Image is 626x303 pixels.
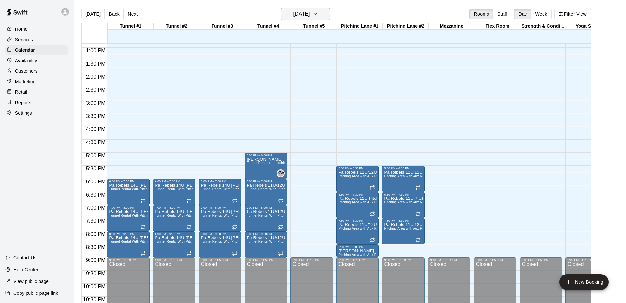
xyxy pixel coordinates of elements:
span: Tunnel Rental With Pitching Machine [109,240,166,243]
span: Recurring event [232,251,237,256]
div: 9:00 PM – 11:59 PM [292,258,331,262]
p: Calendar [15,47,35,53]
span: 1:30 PM [84,61,107,66]
span: Tunnel Rental With Pitching Machine [247,214,304,217]
button: Day [514,9,531,19]
button: Next [123,9,142,19]
div: Tunnel #4 [245,23,291,29]
span: Tunnel Rental With Pitching Machine [247,240,304,243]
div: Strength & Conditioning [520,23,566,29]
div: 8:00 PM – 9:00 PM: Pa Rebels 14U Reynolds Hitting [153,231,195,257]
p: View public page [13,278,49,285]
div: Pitching Lane #1 [337,23,383,29]
span: 5:30 PM [84,166,107,171]
div: Mezzanine [429,23,474,29]
span: Recurring event [278,224,283,230]
div: 7:00 PM – 8:00 PM: Pa Rebels 14U Howe Hitting [199,205,241,231]
span: Tunnel Rental (no pitching machine) [247,161,303,165]
span: 6:30 PM [84,192,107,198]
a: Availability [5,56,68,66]
span: 3:30 PM [84,113,107,119]
div: 8:00 PM – 9:00 PM: Pa Rebels 11U/12U Hitting [245,231,287,257]
span: Recurring event [415,237,421,243]
a: Calendar [5,45,68,55]
span: 10:30 PM [82,297,107,302]
span: 9:00 PM [84,257,107,263]
span: 2:00 PM [84,74,107,80]
p: Retail [15,89,27,95]
div: 5:30 PM – 6:30 PM: Pa Rebels 11U/12U Pitching [382,166,425,192]
div: Kevin Wood [277,169,285,177]
div: Tunnel #3 [199,23,245,29]
a: Reports [5,98,68,107]
div: Customers [5,66,68,76]
span: Tunnel Rental With Pitching Machine [201,240,258,243]
span: Tunnel Rental With Pitching Machine [155,214,212,217]
div: 6:30 PM – 7:30 PM: Pa Rebels 11U Pitching [336,192,379,218]
div: 8:00 PM – 9:00 PM [155,232,193,236]
div: 9:00 PM – 11:59 PM [476,258,514,262]
button: Week [531,9,552,19]
button: Rooms [469,9,493,19]
div: 6:30 PM – 7:30 PM [338,193,377,196]
span: Recurring event [415,185,421,190]
div: 6:00 PM – 7:00 PM [201,180,239,183]
div: 5:30 PM – 6:30 PM: Pa Rebels 11U/12U Pitching [336,166,379,192]
span: Pitching Area with Aux Room [384,200,429,204]
span: Tunnel Rental With Pitching Machine [201,187,258,191]
div: Tunnel #2 [154,23,199,29]
span: Pitching Area with Aux Room [338,200,383,204]
div: Yoga Studio [566,23,612,29]
div: 7:00 PM – 8:00 PM: Pa Rebels 14U Saviski Hitting [107,205,150,231]
div: 7:30 PM – 8:30 PM [338,219,377,222]
div: 5:00 PM – 6:00 PM [247,154,285,157]
div: 7:00 PM – 8:00 PM [201,206,239,209]
span: Tunnel Rental With Pitching Machine [155,187,212,191]
div: 7:30 PM – 8:30 PM: Pa Rebels 11U/12U Pitching [382,218,425,244]
div: 7:00 PM – 8:00 PM: Pa Rebels 14U Reynolds Hitting [153,205,195,231]
span: 6:00 PM [84,179,107,184]
span: Recurring event [278,198,283,203]
span: 7:00 PM [84,205,107,211]
span: 1:00 PM [84,48,107,53]
a: Settings [5,108,68,118]
div: 8:00 PM – 9:00 PM [247,232,285,236]
div: 9:00 PM – 11:59 PM [522,258,560,262]
div: 6:00 PM – 7:00 PM [109,180,148,183]
div: 5:30 PM – 6:30 PM [338,167,377,170]
button: [DATE] [281,8,330,20]
span: 8:00 PM [84,231,107,237]
p: Reports [15,99,31,106]
div: 9:00 PM – 11:59 PM [338,258,377,262]
div: 7:30 PM – 8:30 PM [384,219,423,222]
p: Contact Us [13,255,37,261]
span: Pitching Area with Aux Room [338,253,383,256]
div: 8:00 PM – 9:00 PM: Pa Rebels 14U Howe Hitting [199,231,241,257]
div: 6:00 PM – 7:00 PM [247,180,285,183]
span: Pitching Area with Aux Room [338,174,383,178]
span: 10:00 PM [82,284,107,289]
div: 9:00 PM – 11:59 PM [201,258,239,262]
div: 9:00 PM – 11:59 PM [567,258,606,262]
a: Retail [5,87,68,97]
span: Recurring event [370,185,375,190]
div: Tunnel #5 [291,23,337,29]
div: Home [5,24,68,34]
div: 7:00 PM – 8:00 PM: Pa Rebels 11U/12U Hitting [245,205,287,231]
button: Filter View [554,9,591,19]
span: Recurring event [370,211,375,217]
div: 8:00 PM – 9:00 PM [109,232,148,236]
button: Back [104,9,124,19]
div: Flex Room [474,23,520,29]
div: 9:00 PM – 11:59 PM [384,258,423,262]
p: Marketing [15,78,36,85]
div: 5:30 PM – 6:30 PM [384,167,423,170]
span: Recurring event [140,198,146,203]
span: 3:00 PM [84,100,107,106]
div: Pitching Lane #2 [383,23,429,29]
span: Recurring event [140,224,146,230]
span: Pitching Area with Aux Room [384,174,429,178]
